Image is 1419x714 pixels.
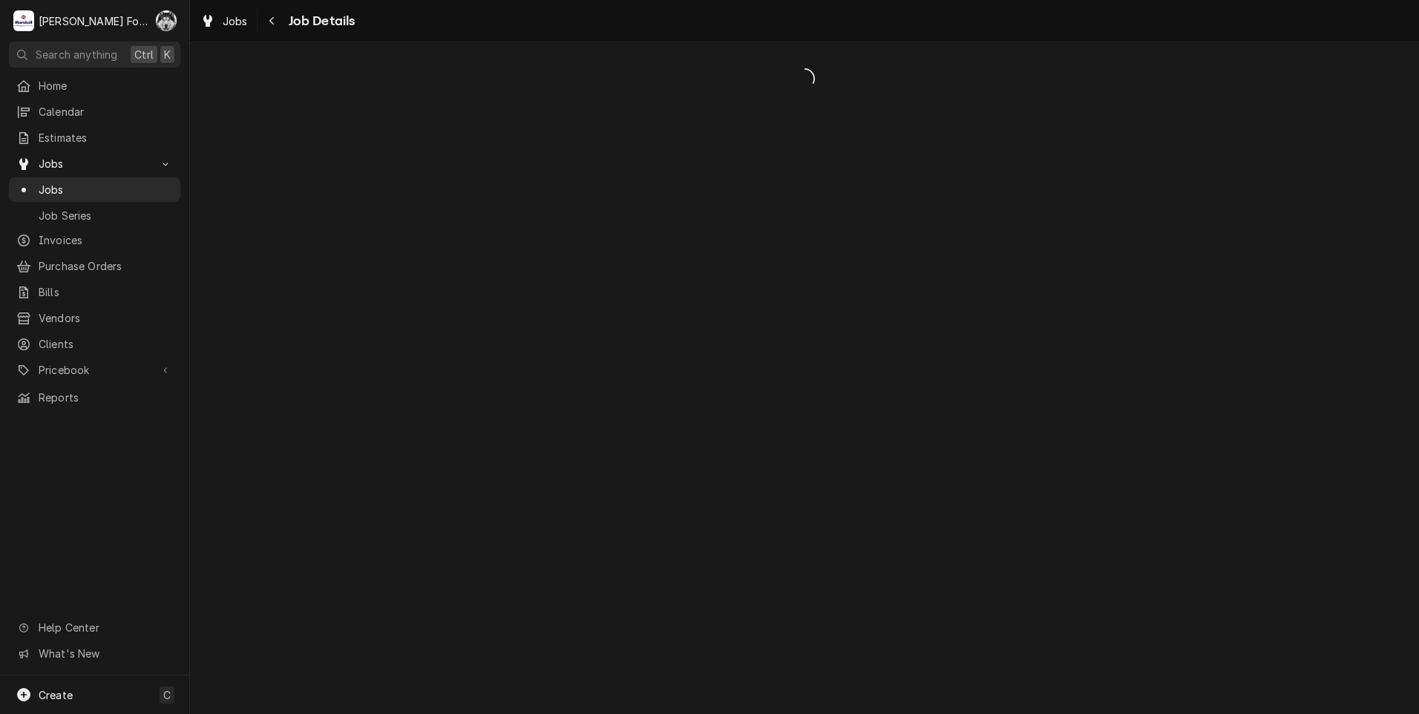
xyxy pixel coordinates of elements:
[9,280,180,304] a: Bills
[164,47,171,62] span: K
[13,10,34,31] div: M
[39,620,171,635] span: Help Center
[163,687,171,703] span: C
[9,615,180,640] a: Go to Help Center
[39,310,173,326] span: Vendors
[9,254,180,278] a: Purchase Orders
[9,151,180,176] a: Go to Jobs
[134,47,154,62] span: Ctrl
[156,10,177,31] div: C(
[9,332,180,356] a: Clients
[260,9,284,33] button: Navigate back
[39,156,151,171] span: Jobs
[39,362,151,378] span: Pricebook
[9,42,180,68] button: Search anythingCtrlK
[9,641,180,666] a: Go to What's New
[9,306,180,330] a: Vendors
[9,99,180,124] a: Calendar
[39,689,73,701] span: Create
[39,232,173,248] span: Invoices
[9,385,180,410] a: Reports
[9,125,180,150] a: Estimates
[39,390,173,405] span: Reports
[39,284,173,300] span: Bills
[190,63,1419,94] span: Loading...
[39,104,173,119] span: Calendar
[39,13,148,29] div: [PERSON_NAME] Food Equipment Service
[194,9,254,33] a: Jobs
[156,10,177,31] div: Chris Murphy (103)'s Avatar
[9,203,180,228] a: Job Series
[13,10,34,31] div: Marshall Food Equipment Service's Avatar
[36,47,117,62] span: Search anything
[39,130,173,145] span: Estimates
[39,208,173,223] span: Job Series
[39,646,171,661] span: What's New
[39,336,173,352] span: Clients
[39,182,173,197] span: Jobs
[9,73,180,98] a: Home
[223,13,248,29] span: Jobs
[9,177,180,202] a: Jobs
[39,78,173,94] span: Home
[284,11,355,31] span: Job Details
[9,228,180,252] a: Invoices
[39,258,173,274] span: Purchase Orders
[9,358,180,382] a: Go to Pricebook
